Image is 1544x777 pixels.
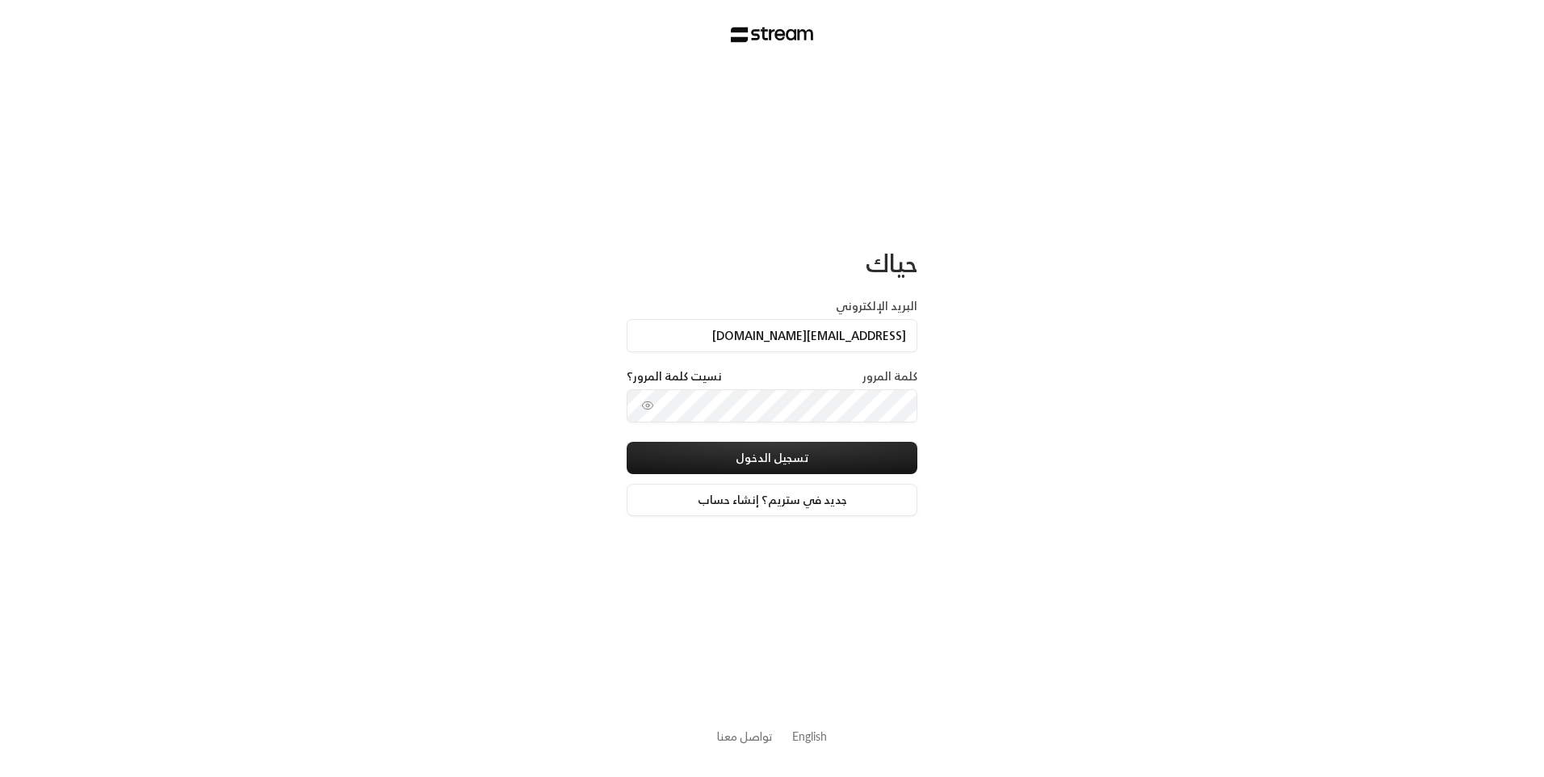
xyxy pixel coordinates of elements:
[635,393,661,418] button: toggle password visibility
[731,27,814,43] img: Stream Logo
[717,726,773,746] a: تواصل معنا
[717,728,773,745] button: تواصل معنا
[627,484,917,516] a: جديد في ستريم؟ إنشاء حساب
[627,368,722,384] a: نسيت كلمة المرور؟
[862,368,917,384] label: كلمة المرور
[792,721,827,751] a: English
[866,241,917,284] span: حياك
[836,298,917,314] label: البريد الإلكتروني
[627,442,917,474] button: تسجيل الدخول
